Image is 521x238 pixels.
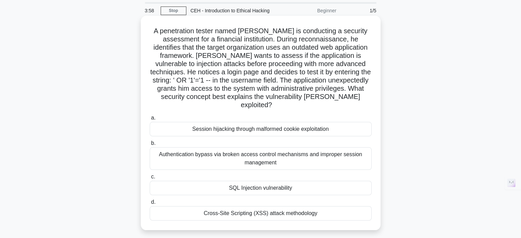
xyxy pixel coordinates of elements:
[151,140,156,146] span: b.
[151,199,156,205] span: d.
[150,181,372,195] div: SQL Injection vulnerability
[151,115,156,121] span: a.
[149,27,372,110] h5: A penetration tester named [PERSON_NAME] is conducting a security assessment for a financial inst...
[141,4,161,17] div: 3:58
[281,4,340,17] div: Beginner
[161,7,186,15] a: Stop
[150,206,372,221] div: Cross-Site Scripting (XSS) attack methodology
[186,4,281,17] div: CEH - Introduction to Ethical Hacking
[151,174,155,179] span: c.
[150,147,372,170] div: Authentication bypass via broken access control mechanisms and improper session management
[150,122,372,136] div: Session hijacking through malformed cookie exploitation
[340,4,381,17] div: 1/5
